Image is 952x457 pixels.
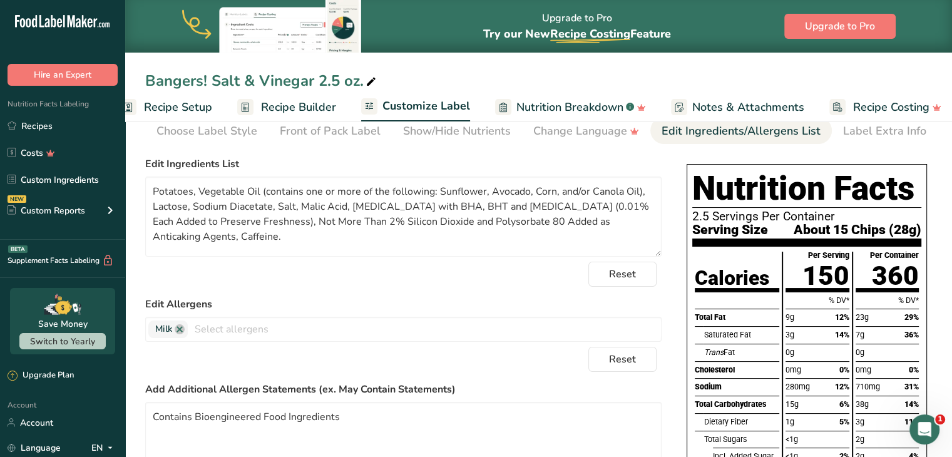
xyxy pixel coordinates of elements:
[808,252,849,260] div: Per Serving
[904,312,919,322] span: 29%
[8,245,28,253] div: BETA
[829,93,941,121] a: Recipe Costing
[237,93,336,121] a: Recipe Builder
[856,382,880,391] span: 710mg
[904,330,919,339] span: 36%
[280,123,381,140] div: Front of Pack Label
[704,326,779,344] div: Saturated Fat
[8,204,85,217] div: Custom Reports
[91,440,118,455] div: EN
[155,322,172,336] span: Milk
[38,317,88,331] div: Save Money
[30,336,95,347] span: Switch to Yearly
[692,223,768,236] span: Serving Size
[704,347,723,357] i: Trans
[909,365,919,374] span: 0%
[853,99,929,116] span: Recipe Costing
[495,93,646,121] a: Nutrition Breakdown
[145,157,662,172] label: Edit Ingredients List
[704,413,779,431] div: Dietary Fiber
[856,312,869,322] span: 23g
[145,382,662,397] label: Add Additional Allergen Statements (ex. May Contain Statements)
[904,399,919,409] span: 14%
[704,344,779,361] div: Fat
[695,361,779,379] div: Cholesterol
[145,69,379,92] div: Bangers! Salt & Vinegar 2.5 oz.
[8,195,26,203] div: NEW
[361,92,470,122] a: Customize Label
[695,378,779,396] div: Sodium
[588,347,657,372] button: Reset
[856,434,864,444] span: 2g
[904,417,919,426] span: 11%
[671,93,804,121] a: Notes & Attachments
[516,99,623,116] span: Nutrition Breakdown
[8,369,74,382] div: Upgrade Plan
[835,330,849,339] span: 14%
[692,99,804,116] span: Notes & Attachments
[856,292,919,309] div: % DV*
[692,170,921,208] h1: Nutrition Facts
[870,252,919,260] div: Per Container
[704,431,779,448] div: Total Sugars
[786,292,849,309] div: % DV*
[609,352,636,367] span: Reset
[794,223,921,236] span: About 15 Chips (28g)
[403,123,511,140] div: Show/Hide Nutrients
[382,98,470,115] span: Customize Label
[856,365,871,374] span: 0mg
[935,414,945,424] span: 1
[786,382,810,391] span: 280mg
[843,123,926,140] div: Label Extra Info
[786,330,794,339] span: 3g
[145,297,662,312] label: Edit Allergens
[839,399,849,409] span: 6%
[856,347,864,357] span: 0g
[856,417,864,426] span: 3g
[802,260,849,291] span: 150
[188,319,661,339] input: Select allergens
[695,309,779,326] div: Total Fat
[786,347,794,357] span: 0g
[839,365,849,374] span: 0%
[550,26,630,41] span: Recipe Costing
[856,399,869,409] span: 38g
[835,312,849,322] span: 12%
[692,210,921,223] p: 2.5 Servings Per Container
[786,434,798,444] span: <1g
[609,267,636,282] span: Reset
[839,417,849,426] span: 5%
[588,262,657,287] button: Reset
[120,93,212,121] a: Recipe Setup
[786,312,794,322] span: 9g
[786,417,794,426] span: 1g
[909,414,939,444] iframe: Intercom live chat
[483,1,671,53] div: Upgrade to Pro
[662,123,821,140] div: Edit Ingredients/Allergens List
[872,260,919,291] span: 360
[856,330,864,339] span: 7g
[8,64,118,86] button: Hire an Expert
[784,14,896,39] button: Upgrade to Pro
[805,19,875,34] span: Upgrade to Pro
[904,382,919,391] span: 31%
[156,123,257,140] div: Choose Label Style
[261,99,336,116] span: Recipe Builder
[144,99,212,116] span: Recipe Setup
[695,396,779,413] div: Total Carbohydrates
[695,268,769,288] div: Calories
[786,365,801,374] span: 0mg
[483,26,671,41] span: Try our New Feature
[19,333,106,349] button: Switch to Yearly
[835,382,849,391] span: 12%
[786,399,799,409] span: 15g
[533,123,639,140] div: Change Language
